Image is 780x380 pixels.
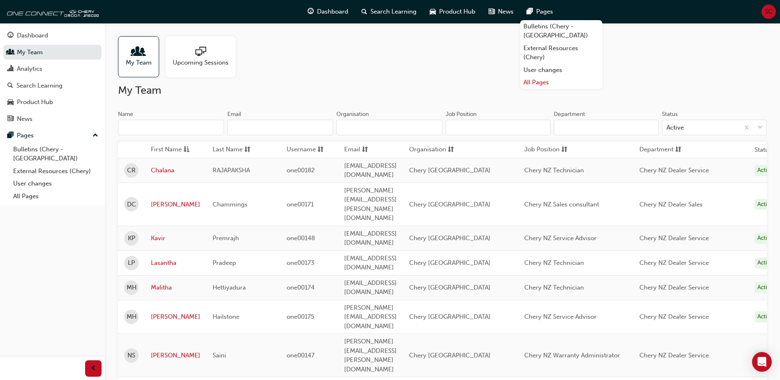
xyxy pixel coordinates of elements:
a: External Resources (Chery) [520,42,602,64]
a: Bulletins (Chery - [GEOGRAPHIC_DATA]) [520,20,602,42]
span: [EMAIL_ADDRESS][DOMAIN_NAME] [344,279,397,296]
span: sessionType_ONLINE_URL-icon [195,46,206,58]
a: User changes [520,64,602,76]
div: Active [755,233,776,244]
a: news-iconNews [482,3,520,20]
span: Dashboard [317,7,348,16]
span: Last Name [213,145,243,155]
button: Pages [3,128,102,143]
div: Product Hub [17,97,53,107]
a: Product Hub [3,95,102,110]
span: Premrajh [213,234,239,242]
span: NS [127,351,135,360]
span: Job Position [524,145,560,155]
span: MH [127,283,137,292]
span: Chery NZ Dealer Service [639,284,709,291]
span: CR [127,166,136,175]
span: [PERSON_NAME][EMAIL_ADDRESS][PERSON_NAME][DOMAIN_NAME] [344,187,397,222]
span: Email [344,145,360,155]
div: Status [662,110,678,118]
button: DashboardMy TeamAnalyticsSearch LearningProduct HubNews [3,26,102,128]
span: Chammings [213,201,248,208]
span: Chery NZ Dealer Service [639,352,709,359]
button: SC [761,5,776,19]
span: Hailstone [213,313,239,320]
span: one00148 [287,234,315,242]
a: car-iconProduct Hub [423,3,482,20]
th: Status [755,145,772,155]
span: Chery NZ Service Advisor [524,313,597,320]
a: [PERSON_NAME] [151,351,200,360]
a: Analytics [3,61,102,76]
a: User changes [10,177,102,190]
a: oneconnect [4,3,99,20]
span: people-icon [133,46,144,58]
a: Chalana [151,166,200,175]
span: DC [127,200,136,209]
span: Chery NZ Technician [524,284,584,291]
span: Chery NZ Service Advisor [524,234,597,242]
div: Active [755,282,776,293]
a: All Pages [520,76,602,89]
span: LP [128,258,135,268]
span: My Team [126,58,152,67]
span: people-icon [7,49,14,56]
span: one00182 [287,167,315,174]
span: sorting-icon [448,145,454,155]
span: Product Hub [439,7,475,16]
span: Organisation [409,145,446,155]
div: Active [755,350,776,361]
div: Active [667,123,684,132]
span: prev-icon [90,364,97,374]
button: Job Positionsorting-icon [524,145,569,155]
a: External Resources (Chery) [10,165,102,178]
span: SC [765,7,773,16]
span: one00171 [287,201,314,208]
input: Job Position [446,120,551,135]
span: down-icon [757,123,763,133]
span: Chery NZ Sales consultant [524,201,599,208]
span: news-icon [7,116,14,123]
span: Chery NZ Dealer Service [639,313,709,320]
div: Job Position [446,110,477,118]
a: Dashboard [3,28,102,43]
span: Username [287,145,316,155]
span: search-icon [7,82,13,90]
span: Chery NZ Dealer Sales [639,201,703,208]
span: RAJAPAKSHA [213,167,250,174]
span: news-icon [488,7,495,17]
a: News [3,111,102,127]
div: Department [554,110,585,118]
div: Active [755,257,776,269]
span: [EMAIL_ADDRESS][DOMAIN_NAME] [344,162,397,179]
div: News [17,114,32,124]
span: sorting-icon [675,145,681,155]
button: First Nameasc-icon [151,145,196,155]
input: Organisation [336,120,442,135]
span: up-icon [93,130,98,141]
input: Email [227,120,333,135]
span: Chery NZ Dealer Service [639,259,709,266]
span: Hettiyadura [213,284,246,291]
span: sorting-icon [317,145,324,155]
button: Usernamesorting-icon [287,145,332,155]
a: Bulletins (Chery - [GEOGRAPHIC_DATA]) [10,143,102,165]
span: pages-icon [527,7,533,17]
span: Department [639,145,674,155]
span: chart-icon [7,65,14,73]
a: guage-iconDashboard [301,3,355,20]
div: Dashboard [17,31,48,40]
span: Chery [GEOGRAPHIC_DATA] [409,313,491,320]
span: sorting-icon [561,145,567,155]
div: Active [755,199,776,210]
a: Search Learning [3,78,102,93]
button: Emailsorting-icon [344,145,389,155]
a: My Team [3,45,102,60]
span: [EMAIL_ADDRESS][DOMAIN_NAME] [344,230,397,247]
a: My Team [118,36,166,77]
span: sorting-icon [362,145,368,155]
span: guage-icon [7,32,14,39]
button: Last Namesorting-icon [213,145,258,155]
a: search-iconSearch Learning [355,3,423,20]
span: pages-icon [7,132,14,139]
